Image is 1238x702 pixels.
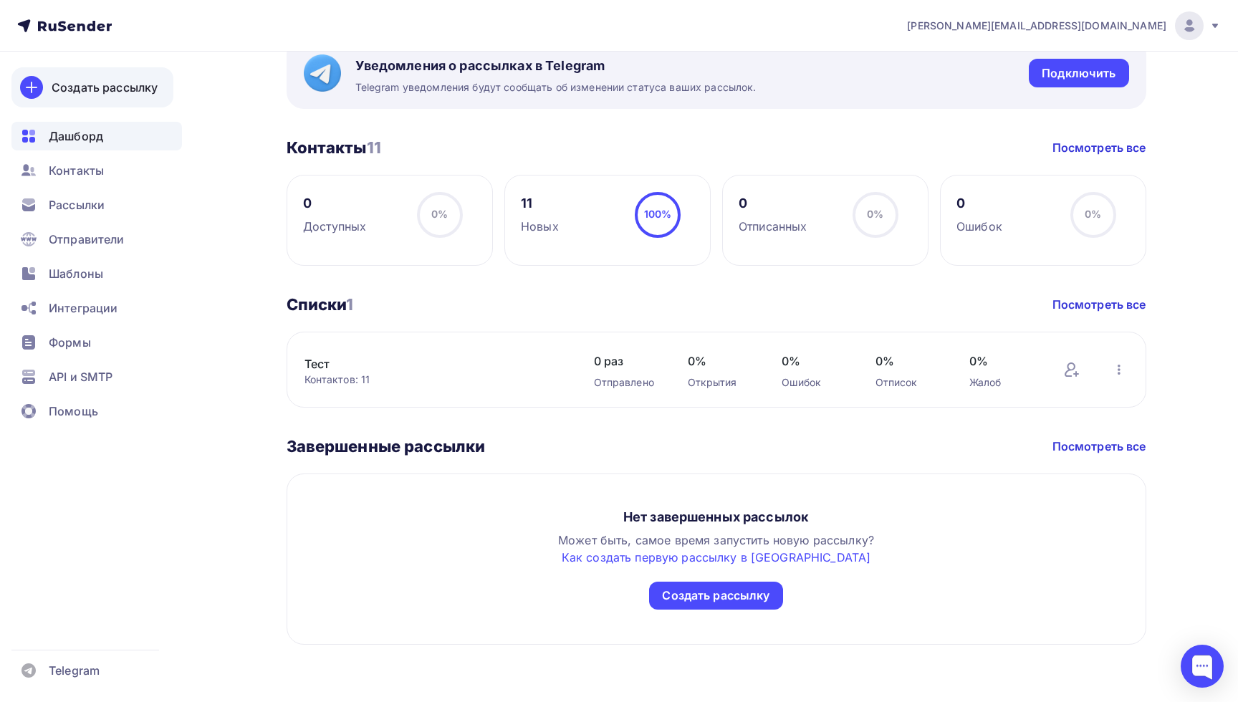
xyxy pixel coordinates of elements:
[907,19,1166,33] span: [PERSON_NAME][EMAIL_ADDRESS][DOMAIN_NAME]
[969,352,1035,370] span: 0%
[49,231,125,248] span: Отправители
[782,352,847,370] span: 0%
[594,352,659,370] span: 0 раз
[49,334,91,351] span: Формы
[431,208,448,220] span: 0%
[956,195,1002,212] div: 0
[11,122,182,150] a: Дашборд
[875,352,941,370] span: 0%
[52,79,158,96] div: Создать рассылку
[49,162,104,179] span: Контакты
[956,218,1002,235] div: Ошибок
[303,195,366,212] div: 0
[688,352,753,370] span: 0%
[287,294,354,314] h3: Списки
[49,196,105,213] span: Рассылки
[623,509,809,526] div: Нет завершенных рассылок
[11,156,182,185] a: Контакты
[11,328,182,357] a: Формы
[304,372,565,387] div: Контактов: 11
[907,11,1221,40] a: [PERSON_NAME][EMAIL_ADDRESS][DOMAIN_NAME]
[355,57,757,74] span: Уведомления о рассылках в Telegram
[49,662,100,679] span: Telegram
[49,265,103,282] span: Шаблоны
[11,259,182,288] a: Шаблоны
[739,195,807,212] div: 0
[969,375,1035,390] div: Жалоб
[1052,296,1146,313] a: Посмотреть все
[662,587,769,604] div: Создать рассылку
[558,533,874,564] span: Может быть, самое время запустить новую рассылку?
[49,128,103,145] span: Дашборд
[521,195,559,212] div: 11
[1052,438,1146,455] a: Посмотреть все
[875,375,941,390] div: Отписок
[49,403,98,420] span: Помощь
[594,375,659,390] div: Отправлено
[11,225,182,254] a: Отправители
[1052,139,1146,156] a: Посмотреть все
[644,208,672,220] span: 100%
[49,299,117,317] span: Интеграции
[562,550,871,564] a: Как создать первую рассылку в [GEOGRAPHIC_DATA]
[287,436,486,456] h3: Завершенные рассылки
[1085,208,1101,220] span: 0%
[346,295,353,314] span: 1
[1042,65,1115,82] div: Подключить
[739,218,807,235] div: Отписанных
[782,375,847,390] div: Ошибок
[49,368,112,385] span: API и SMTP
[367,138,381,157] span: 11
[867,208,883,220] span: 0%
[11,191,182,219] a: Рассылки
[355,80,757,95] span: Telegram уведомления будут сообщать об изменении статуса ваших рассылок.
[287,138,381,158] h3: Контакты
[303,218,366,235] div: Доступных
[304,355,548,372] a: Тест
[688,375,753,390] div: Открытия
[521,218,559,235] div: Новых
